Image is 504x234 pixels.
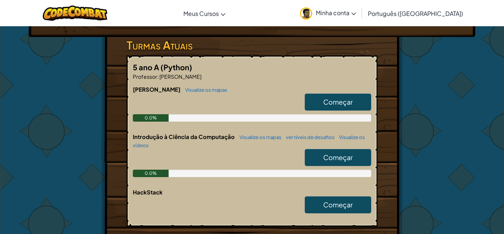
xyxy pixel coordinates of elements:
img: CodeCombat logo [43,6,107,21]
a: Minha conta [296,1,360,25]
img: avatar [300,7,312,20]
span: Meus Cursos [183,10,219,17]
a: Português ([GEOGRAPHIC_DATA]) [364,3,467,23]
span: : [157,73,159,80]
span: [PERSON_NAME] [159,73,201,80]
a: ver níveis de desafios [282,134,335,140]
a: Visualize os mapas [182,87,227,93]
div: 0.0% [133,170,169,177]
a: Visualize os mapas [236,134,282,140]
span: Professor [133,73,157,80]
a: Começar [305,196,371,213]
h3: Turmas Atuais [127,37,377,54]
span: Introdução à Ciência da Computação [133,133,236,140]
span: Começar [323,200,353,209]
a: Meus Cursos [180,3,229,23]
span: Português ([GEOGRAPHIC_DATA]) [368,10,463,17]
div: 0.0% [133,114,169,122]
span: Começar [323,153,353,162]
span: [PERSON_NAME] [133,86,182,93]
a: Visualize os vídeos [133,134,365,148]
span: 5 ano A [133,62,160,72]
span: Começar [323,98,353,106]
span: HackStack [133,189,163,196]
span: (Python) [160,62,192,72]
span: Minha conta [316,9,356,17]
